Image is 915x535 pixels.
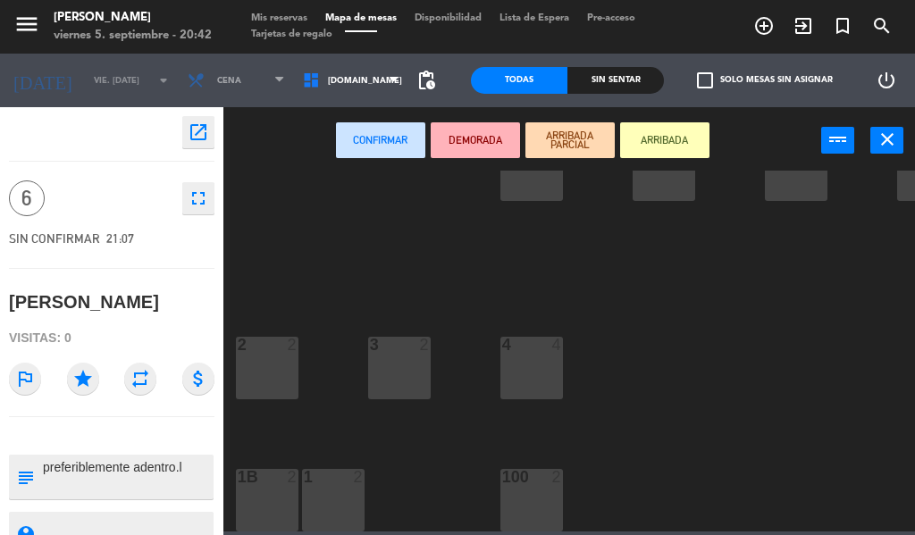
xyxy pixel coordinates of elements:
button: close [870,127,903,154]
i: subject [15,467,35,487]
i: menu [13,11,40,38]
div: 1B [238,469,239,485]
button: open_in_new [182,116,214,148]
span: Lista de Espera [491,13,578,23]
i: exit_to_app [793,15,814,37]
i: arrow_drop_down [153,70,174,91]
i: star [67,363,99,395]
i: turned_in_not [832,15,853,37]
i: fullscreen [188,188,209,209]
div: 3 [370,337,371,353]
button: power_input [821,127,854,154]
div: 2 [419,337,430,353]
i: close [877,129,898,150]
button: Confirmar [336,122,425,158]
div: 4 [551,337,562,353]
span: Cena [217,76,241,86]
span: Mapa de mesas [316,13,406,23]
i: outlined_flag [9,363,41,395]
button: menu [13,11,40,44]
div: 2 [551,469,562,485]
span: Pre-acceso [578,13,644,23]
span: 21:07 [106,231,134,246]
i: open_in_new [188,121,209,143]
div: Todas [471,67,567,94]
div: 100 [502,469,503,485]
div: 2 [238,337,239,353]
div: Visitas: 0 [9,322,214,354]
div: 2 [353,469,364,485]
i: power_settings_new [876,70,897,91]
div: Sin sentar [567,67,664,94]
div: [PERSON_NAME] [9,288,159,317]
span: SIN CONFIRMAR [9,231,100,246]
div: 4 [502,337,503,353]
button: ARRIBADA PARCIAL [525,122,615,158]
label: Solo mesas sin asignar [697,72,833,88]
button: fullscreen [182,182,214,214]
button: DEMORADA [431,122,520,158]
span: Mis reservas [242,13,316,23]
span: pending_actions [416,70,437,91]
button: ARRIBADA [620,122,709,158]
div: viernes 5. septiembre - 20:42 [54,27,212,45]
span: Tarjetas de regalo [242,29,341,39]
i: search [871,15,893,37]
span: Disponibilidad [406,13,491,23]
div: [PERSON_NAME] [54,9,212,27]
span: 6 [9,180,45,216]
span: check_box_outline_blank [697,72,713,88]
i: attach_money [182,363,214,395]
i: repeat [124,363,156,395]
div: 2 [287,337,298,353]
span: [DOMAIN_NAME] [328,76,402,86]
i: add_circle_outline [753,15,775,37]
div: 1 [304,469,305,485]
i: power_input [827,129,849,150]
div: 2 [287,469,298,485]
